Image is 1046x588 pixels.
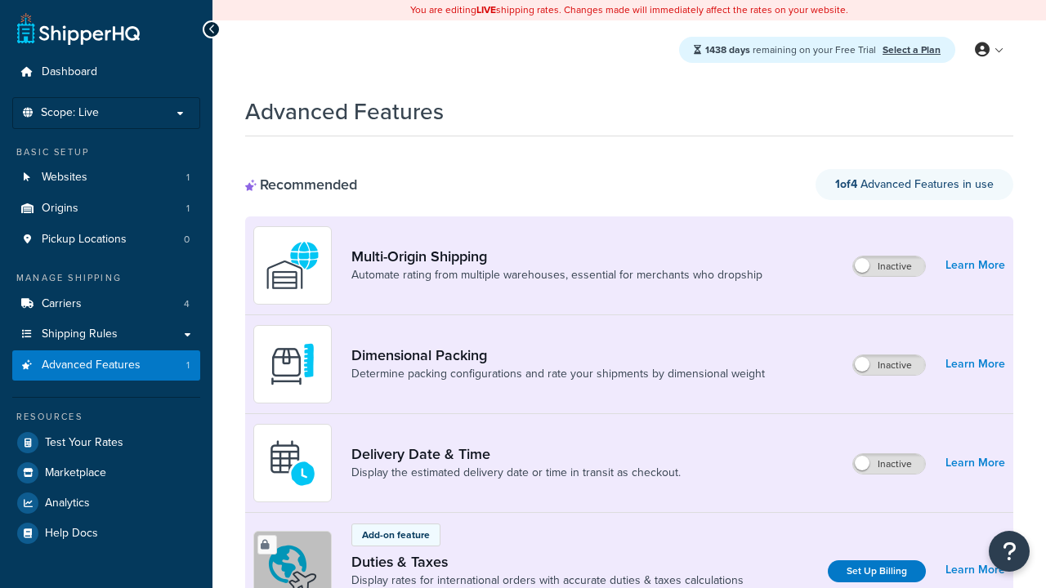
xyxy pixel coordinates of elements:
[12,57,200,87] a: Dashboard
[184,297,190,311] span: 4
[42,202,78,216] span: Origins
[186,171,190,185] span: 1
[12,225,200,255] li: Pickup Locations
[12,350,200,381] li: Advanced Features
[12,428,200,457] a: Test Your Rates
[12,194,200,224] a: Origins1
[186,359,190,372] span: 1
[351,553,744,571] a: Duties & Taxes
[42,65,97,79] span: Dashboard
[42,171,87,185] span: Websites
[853,355,925,375] label: Inactive
[264,237,321,294] img: WatD5o0RtDAAAAAElFTkSuQmCC
[945,452,1005,474] a: Learn More
[42,233,127,247] span: Pickup Locations
[362,528,430,542] p: Add-on feature
[12,319,200,350] a: Shipping Rules
[989,531,1030,572] button: Open Resource Center
[12,225,200,255] a: Pickup Locations0
[351,465,681,481] a: Display the estimated delivery date or time in transit as checkout.
[945,353,1005,376] a: Learn More
[245,176,357,194] div: Recommended
[184,233,190,247] span: 0
[476,2,496,17] b: LIVE
[45,466,106,480] span: Marketplace
[835,176,994,193] span: Advanced Features in use
[42,297,82,311] span: Carriers
[12,410,200,424] div: Resources
[853,256,925,276] label: Inactive
[12,194,200,224] li: Origins
[45,527,98,541] span: Help Docs
[45,436,123,450] span: Test Your Rates
[186,202,190,216] span: 1
[42,327,118,341] span: Shipping Rules
[883,42,941,57] a: Select a Plan
[12,519,200,548] a: Help Docs
[705,42,878,57] span: remaining on your Free Trial
[351,346,765,364] a: Dimensional Packing
[945,254,1005,277] a: Learn More
[264,434,321,492] img: gfkeb5ejjkALwAAAABJRU5ErkJggg==
[12,458,200,488] a: Marketplace
[12,163,200,193] a: Websites1
[12,350,200,381] a: Advanced Features1
[945,559,1005,581] a: Learn More
[245,96,444,127] h1: Advanced Features
[351,247,762,265] a: Multi-Origin Shipping
[12,163,200,193] li: Websites
[12,289,200,319] li: Carriers
[351,267,762,283] a: Automate rating from multiple warehouses, essential for merchants who dropship
[12,289,200,319] a: Carriers4
[41,106,99,120] span: Scope: Live
[828,560,926,582] a: Set Up Billing
[705,42,750,57] strong: 1438 days
[853,454,925,474] label: Inactive
[264,336,321,393] img: DTVBYsAAAAAASUVORK5CYII=
[12,145,200,159] div: Basic Setup
[351,366,765,382] a: Determine packing configurations and rate your shipments by dimensional weight
[42,359,141,372] span: Advanced Features
[12,488,200,518] a: Analytics
[835,176,857,193] strong: 1 of 4
[12,271,200,285] div: Manage Shipping
[45,497,90,510] span: Analytics
[351,445,681,463] a: Delivery Date & Time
